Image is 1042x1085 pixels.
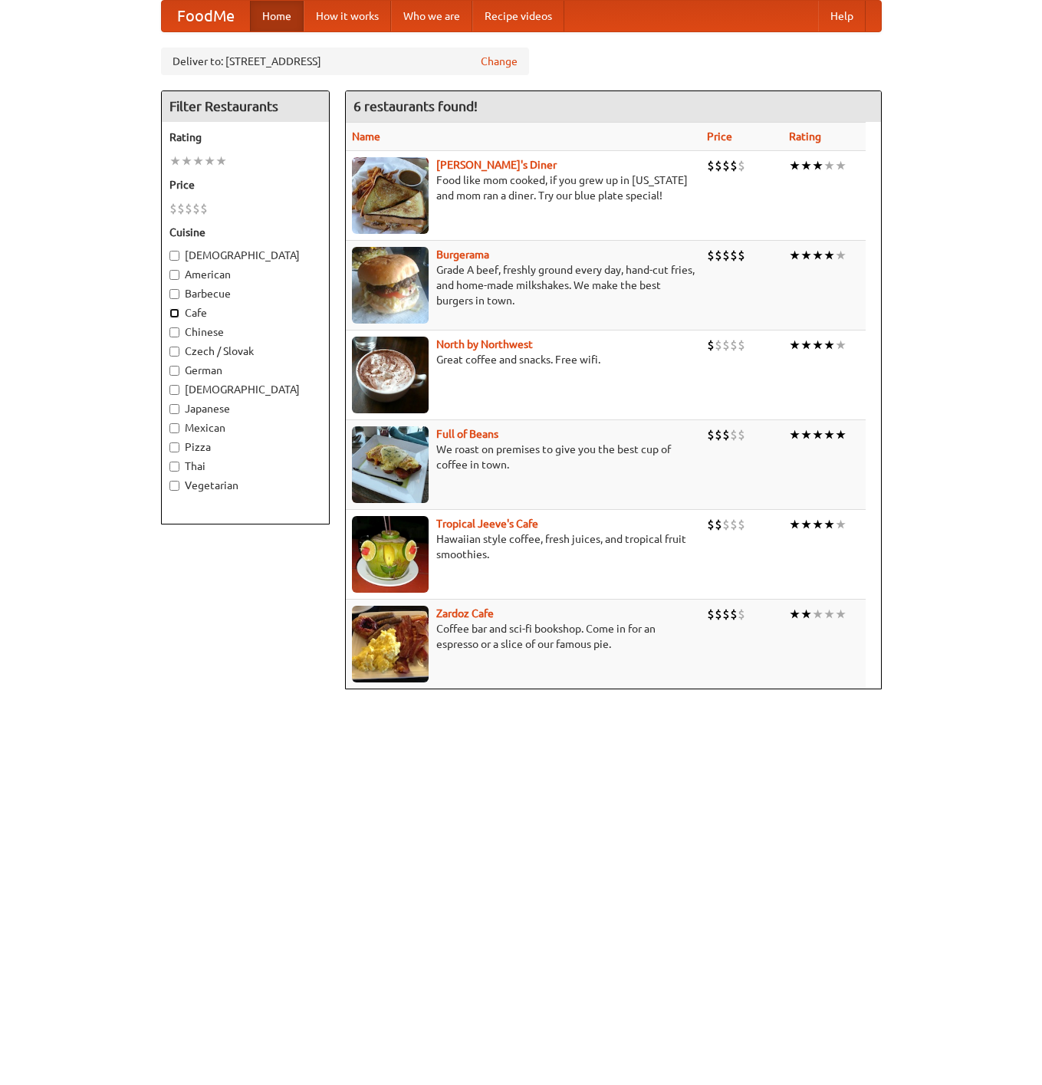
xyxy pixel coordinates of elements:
[436,159,557,171] b: [PERSON_NAME]'s Diner
[169,177,321,192] h5: Price
[169,308,179,318] input: Cafe
[169,344,321,359] label: Czech / Slovak
[169,366,179,376] input: German
[391,1,472,31] a: Who we are
[835,337,846,353] li: ★
[812,516,823,533] li: ★
[823,247,835,264] li: ★
[169,327,179,337] input: Chinese
[730,337,738,353] li: $
[181,153,192,169] li: ★
[789,157,800,174] li: ★
[352,157,429,234] img: sallys.jpg
[800,606,812,623] li: ★
[169,423,179,433] input: Mexican
[789,606,800,623] li: ★
[162,91,329,122] h4: Filter Restaurants
[722,247,730,264] li: $
[715,157,722,174] li: $
[169,200,177,217] li: $
[352,247,429,324] img: burgerama.jpg
[730,606,738,623] li: $
[835,247,846,264] li: ★
[707,337,715,353] li: $
[823,426,835,443] li: ★
[800,337,812,353] li: ★
[730,157,738,174] li: $
[169,153,181,169] li: ★
[707,516,715,533] li: $
[738,337,745,353] li: $
[481,54,518,69] a: Change
[715,337,722,353] li: $
[812,247,823,264] li: ★
[436,248,489,261] a: Burgerama
[169,439,321,455] label: Pizza
[352,442,695,472] p: We roast on premises to give you the best cup of coffee in town.
[352,262,695,308] p: Grade A beef, freshly ground every day, hand-cut fries, and home-made milkshakes. We make the bes...
[800,516,812,533] li: ★
[169,347,179,357] input: Czech / Slovak
[250,1,304,31] a: Home
[192,153,204,169] li: ★
[169,442,179,452] input: Pizza
[823,516,835,533] li: ★
[812,606,823,623] li: ★
[169,289,179,299] input: Barbecue
[730,426,738,443] li: $
[818,1,866,31] a: Help
[436,607,494,620] a: Zardoz Cafe
[738,426,745,443] li: $
[472,1,564,31] a: Recipe videos
[789,337,800,353] li: ★
[707,130,732,143] a: Price
[715,247,722,264] li: $
[352,606,429,682] img: zardoz.jpg
[352,621,695,652] p: Coffee bar and sci-fi bookshop. Come in for an espresso or a slice of our famous pie.
[169,363,321,378] label: German
[823,606,835,623] li: ★
[812,337,823,353] li: ★
[707,606,715,623] li: $
[352,352,695,367] p: Great coffee and snacks. Free wifi.
[352,516,429,593] img: jeeves.jpg
[169,248,321,263] label: [DEMOGRAPHIC_DATA]
[715,606,722,623] li: $
[169,459,321,474] label: Thai
[169,420,321,436] label: Mexican
[169,382,321,397] label: [DEMOGRAPHIC_DATA]
[835,606,846,623] li: ★
[715,516,722,533] li: $
[730,247,738,264] li: $
[789,516,800,533] li: ★
[738,247,745,264] li: $
[436,428,498,440] a: Full of Beans
[715,426,722,443] li: $
[800,247,812,264] li: ★
[789,247,800,264] li: ★
[169,481,179,491] input: Vegetarian
[436,338,533,350] a: North by Northwest
[169,305,321,321] label: Cafe
[722,516,730,533] li: $
[169,251,179,261] input: [DEMOGRAPHIC_DATA]
[835,157,846,174] li: ★
[823,157,835,174] li: ★
[823,337,835,353] li: ★
[738,516,745,533] li: $
[812,157,823,174] li: ★
[353,99,478,113] ng-pluralize: 6 restaurants found!
[169,270,179,280] input: American
[169,286,321,301] label: Barbecue
[169,225,321,240] h5: Cuisine
[707,247,715,264] li: $
[169,478,321,493] label: Vegetarian
[169,462,179,472] input: Thai
[730,516,738,533] li: $
[436,518,538,530] b: Tropical Jeeve's Cafe
[352,337,429,413] img: north.jpg
[169,404,179,414] input: Japanese
[722,606,730,623] li: $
